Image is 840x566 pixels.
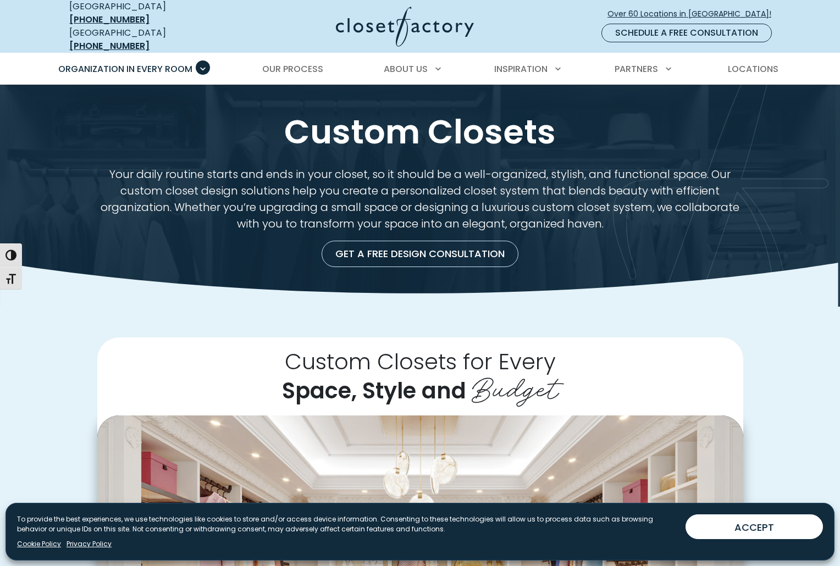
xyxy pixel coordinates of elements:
span: Our Process [262,63,323,75]
span: Over 60 Locations in [GEOGRAPHIC_DATA]! [607,8,780,20]
a: Privacy Policy [67,539,112,549]
div: [GEOGRAPHIC_DATA] [69,26,229,53]
a: Schedule a Free Consultation [601,24,772,42]
span: Custom Closets for Every [285,346,556,377]
a: Cookie Policy [17,539,61,549]
a: Over 60 Locations in [GEOGRAPHIC_DATA]! [607,4,781,24]
p: Your daily routine starts and ends in your closet, so it should be a well-organized, stylish, and... [97,166,743,232]
button: ACCEPT [686,514,823,539]
a: Get a Free Design Consultation [322,241,518,267]
span: Inspiration [494,63,548,75]
h1: Custom Closets [67,111,773,153]
a: [PHONE_NUMBER] [69,40,150,52]
span: About Us [384,63,428,75]
span: Organization in Every Room [58,63,192,75]
img: Closet Factory Logo [336,7,474,47]
span: Partners [615,63,658,75]
span: Space, Style and [282,375,466,406]
span: Locations [728,63,778,75]
p: To provide the best experiences, we use technologies like cookies to store and/or access device i... [17,514,677,534]
nav: Primary Menu [51,54,789,85]
span: Budget [472,364,559,408]
a: [PHONE_NUMBER] [69,13,150,26]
